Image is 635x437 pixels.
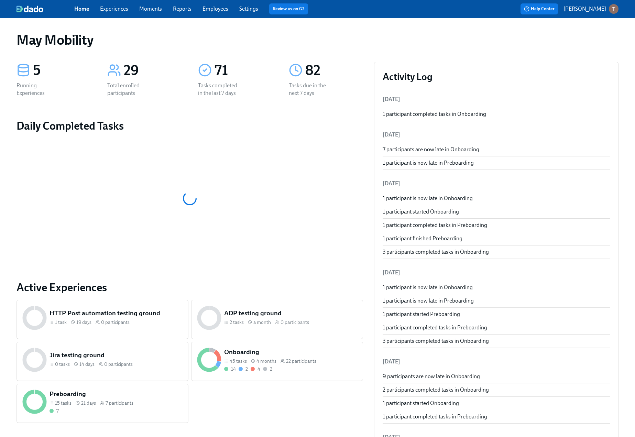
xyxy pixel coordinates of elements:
div: 1 participant completed tasks in Preboarding [383,324,610,331]
div: 1 participant finished Preboarding [383,235,610,242]
span: 22 participants [286,358,316,364]
div: 7 participants are now late in Onboarding [383,146,610,153]
div: Not started [263,366,272,372]
div: 1 participant is now late in Preboarding [383,297,610,305]
h1: May Mobility [17,32,93,48]
span: Help Center [524,6,555,12]
div: 71 [215,62,272,79]
div: 5 [33,62,91,79]
span: 15 tasks [55,400,72,406]
p: [PERSON_NAME] [563,5,606,13]
li: [DATE] [383,353,610,370]
a: Settings [239,6,258,12]
div: 4 [258,366,260,372]
div: 1 participant started Preboarding [383,310,610,318]
h5: ADP testing ground [224,309,357,318]
span: 2 tasks [230,319,244,326]
div: 1 participant completed tasks in Preboarding [383,221,610,229]
a: Onboarding45 tasks 4 months22 participants14242 [191,342,363,381]
span: 0 participants [104,361,133,368]
div: Tasks due in the next 7 days [289,82,333,97]
div: 1 participant is now late in Onboarding [383,195,610,202]
div: 1 participant completed tasks in Preboarding [383,413,610,420]
a: HTTP Post automation testing ground1 task 19 days0 participants [17,300,188,339]
div: 1 participant started Onboarding [383,208,610,216]
a: Review us on G2 [273,6,305,12]
div: Completed all due tasks [224,366,236,372]
button: [PERSON_NAME] [563,4,618,14]
a: Home [74,6,89,12]
a: Jira testing ground0 tasks 14 days0 participants [17,342,188,381]
span: 4 months [256,358,276,364]
a: Moments [139,6,162,12]
h3: Activity Log [383,70,610,83]
h5: Jira testing ground [50,351,183,360]
span: 1 task [55,319,67,326]
div: 29 [124,62,182,79]
a: dado [17,6,74,12]
span: 14 days [79,361,95,368]
h5: Onboarding [224,348,357,357]
span: 21 days [81,400,96,406]
div: 1 participant is now late in Onboarding [383,284,610,291]
div: 14 [231,366,236,372]
a: Experiences [100,6,128,12]
li: [DATE] [383,264,610,281]
div: Running Experiences [17,82,61,97]
span: 7 participants [106,400,133,406]
div: 1 participant started Onboarding [383,400,610,407]
div: 82 [305,62,363,79]
span: 0 participants [101,319,130,326]
div: 2 participants completed tasks in Onboarding [383,386,610,394]
span: 45 tasks [230,358,247,364]
div: Tasks completed in the last 7 days [198,82,242,97]
div: With overdue tasks [251,366,260,372]
li: [DATE] [383,127,610,143]
div: Total enrolled participants [107,82,151,97]
button: Help Center [521,3,558,14]
button: Review us on G2 [269,3,308,14]
a: Preboarding15 tasks 21 days7 participants7 [17,384,188,423]
img: ACg8ocLXsDpU0isJA1rEFd8QGW_-eDb-moPZqwVyrWsj42wjxwSHeQ=s96-c [609,4,618,14]
h2: Daily Completed Tasks [17,119,363,133]
span: [DATE] [383,96,400,102]
div: 1 participant completed tasks in Onboarding [383,110,610,118]
div: 2 [245,366,248,372]
div: 7 [56,408,59,414]
a: Reports [173,6,191,12]
span: a month [253,319,271,326]
div: Completed all due tasks [50,408,59,414]
a: Employees [202,6,228,12]
h5: HTTP Post automation testing ground [50,309,183,318]
li: [DATE] [383,175,610,192]
a: ADP testing ground2 tasks a month0 participants [191,300,363,339]
div: 3 participants completed tasks in Onboarding [383,337,610,345]
span: 0 tasks [55,361,70,368]
div: On time with open tasks [239,366,248,372]
h5: Preboarding [50,390,183,398]
div: 2 [270,366,272,372]
img: dado [17,6,43,12]
div: 1 participant is now late in Preboarding [383,159,610,167]
a: Active Experiences [17,281,363,294]
span: 0 participants [281,319,309,326]
span: 19 days [76,319,91,326]
div: 9 participants are now late in Onboarding [383,373,610,380]
div: 3 participants completed tasks in Onboarding [383,248,610,256]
